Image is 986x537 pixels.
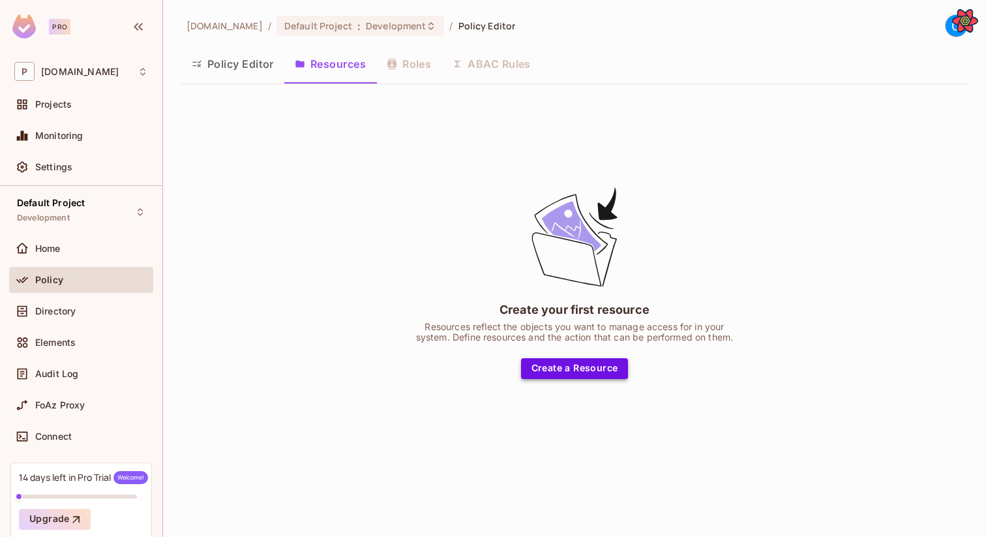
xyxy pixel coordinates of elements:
span: P [14,62,35,81]
span: Projects [35,99,72,110]
img: SReyMgAAAABJRU5ErkJggg== [12,14,36,38]
span: Home [35,243,61,254]
span: Welcome! [113,471,148,484]
span: Policy Editor [458,20,516,32]
button: Create a Resource [521,358,629,379]
span: Workspace: permit.io [41,67,119,77]
span: Elements [35,337,76,348]
span: Settings [35,162,72,172]
div: O [945,14,968,37]
button: Policy Editor [181,48,284,80]
span: Policy [35,275,63,285]
span: : [357,21,361,31]
span: Development [366,20,426,32]
li: / [449,20,453,32]
div: Resources reflect the objects you want to manage access for in your system. Define resources and ... [411,322,738,343]
button: Open React Query Devtools [952,8,978,34]
span: Default Project [284,20,352,32]
span: Monitoring [35,130,83,141]
span: the active workspace [187,20,263,32]
button: Upgrade [19,509,91,530]
span: FoAz Proxy [35,400,85,410]
span: Connect [35,431,72,442]
div: Create your first resource [500,301,650,318]
span: Directory [35,306,76,316]
div: 14 days left in Pro Trial [19,471,148,484]
li: / [268,20,271,32]
button: Resources [284,48,376,80]
span: Default Project [17,198,85,208]
div: Pro [49,19,70,35]
span: Audit Log [35,369,78,379]
span: Development [17,213,70,223]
